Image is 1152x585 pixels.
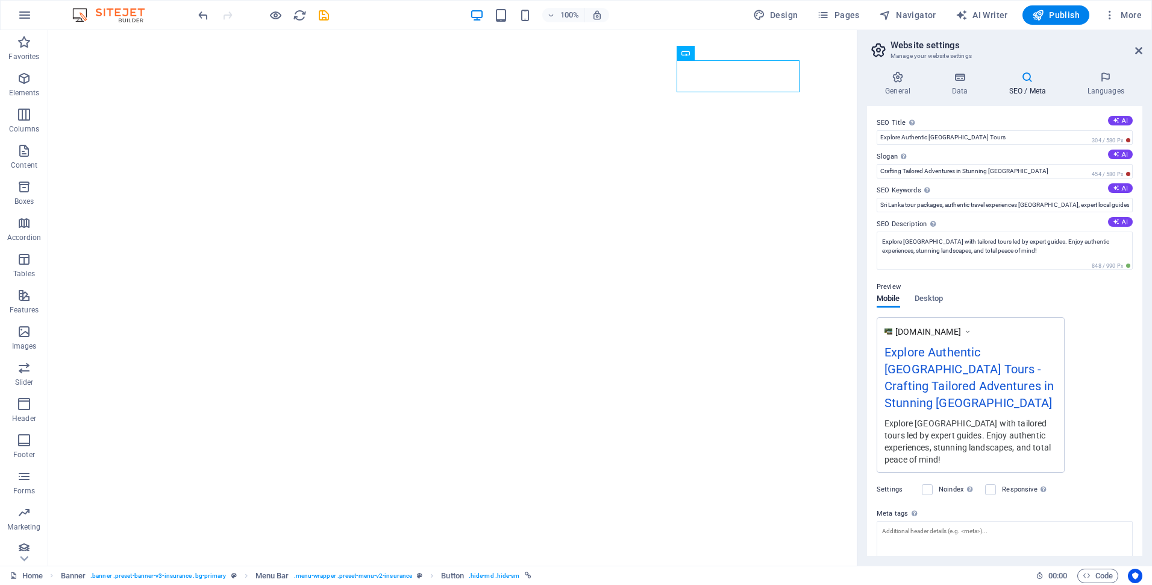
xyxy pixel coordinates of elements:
h2: Website settings [891,40,1142,51]
button: Usercentrics [1128,569,1142,583]
input: Slogan... [877,164,1133,179]
label: Responsive [1002,482,1050,497]
span: Desktop [915,291,944,308]
span: Click to select. Double-click to edit [61,569,86,583]
span: Navigator [879,9,936,21]
button: Slogan [1108,150,1133,159]
button: AI Writer [951,5,1013,25]
i: This element is linked [525,572,531,579]
span: 454 / 580 Px [1089,170,1133,179]
button: SEO Title [1108,116,1133,125]
span: Design [753,9,798,21]
label: SEO Description [877,217,1133,232]
button: Navigator [874,5,941,25]
span: Publish [1032,9,1080,21]
span: AI Writer [956,9,1008,21]
button: Publish [1022,5,1089,25]
button: 100% [542,8,585,22]
p: Favorites [8,52,39,62]
span: Click to select. Double-click to edit [255,569,289,583]
p: Tables [13,269,35,279]
span: . banner .preset-banner-v3-insurance .bg-primary [90,569,226,583]
p: Content [11,160,37,170]
button: Design [748,5,803,25]
i: Save (Ctrl+S) [317,8,331,22]
label: Slogan [877,150,1133,164]
h3: Manage your website settings [891,51,1118,62]
label: Meta tags [877,507,1133,521]
span: [DOMAIN_NAME] [895,326,961,338]
p: Header [12,414,36,423]
h4: Data [933,71,991,96]
p: Marketing [7,522,40,532]
span: 848 / 990 Px [1089,262,1133,270]
span: 304 / 580 Px [1089,136,1133,145]
a: Click to cancel selection. Double-click to open Pages [10,569,43,583]
label: SEO Title [877,116,1133,130]
button: SEO Keywords [1108,183,1133,193]
h6: Session time [1036,569,1068,583]
button: SEO Description [1108,217,1133,227]
img: Editor Logo [69,8,160,22]
span: Mobile [877,291,900,308]
span: : [1057,571,1059,580]
p: Accordion [7,233,41,242]
p: Slider [15,378,34,387]
span: 00 00 [1048,569,1067,583]
button: undo [196,8,210,22]
h4: SEO / Meta [991,71,1069,96]
span: Pages [817,9,859,21]
i: This element is a customizable preset [417,572,422,579]
p: Elements [9,88,40,98]
button: reload [292,8,307,22]
p: Features [10,305,39,315]
p: Preview [877,280,901,294]
span: Click to select. Double-click to edit [441,569,464,583]
h4: General [867,71,933,96]
button: save [316,8,331,22]
label: SEO Keywords [877,183,1133,198]
div: Explore [GEOGRAPHIC_DATA] with tailored tours led by expert guides. Enjoy authentic experiences, ... [884,417,1057,466]
div: Preview [877,294,943,317]
i: This element is a customizable preset [231,572,237,579]
span: More [1104,9,1142,21]
button: Pages [812,5,864,25]
p: Columns [9,124,39,134]
label: Noindex [939,482,978,497]
nav: breadcrumb [61,569,531,583]
label: Settings [877,482,916,497]
img: Presentation1-gu_4_RS5S3nWrf_G0AHwRQ-mVTp7b51AU3giVXoPTw5rg.png [884,327,892,335]
h4: Languages [1069,71,1142,96]
p: Footer [13,450,35,460]
p: Images [12,341,37,351]
p: Forms [13,486,35,496]
span: Code [1083,569,1113,583]
span: . hide-md .hide-sm [469,569,520,583]
p: Boxes [14,197,34,206]
span: . menu-wrapper .preset-menu-v2-insurance [294,569,413,583]
h6: 100% [560,8,580,22]
button: More [1099,5,1147,25]
div: Explore Authentic [GEOGRAPHIC_DATA] Tours - Crafting Tailored Adventures in Stunning [GEOGRAPHIC_... [884,343,1057,417]
button: Code [1077,569,1118,583]
i: Undo: Change link (Ctrl+Z) [196,8,210,22]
